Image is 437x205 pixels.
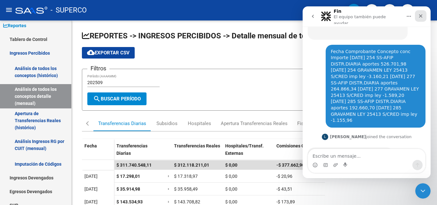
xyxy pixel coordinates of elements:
span: Comisiones Ocultas [276,143,317,148]
span: $ 311.740.548,11 [116,162,152,168]
span: -$ 20,96 [276,174,292,179]
span: - SUPERCO [51,3,87,17]
iframe: Intercom live chat [415,183,431,199]
span: $ 143.708,82 [174,199,200,204]
datatable-header-cell: Transferencias Diarias [114,139,165,166]
mat-icon: menu [5,6,13,14]
span: Reportes [3,22,26,29]
span: = [168,174,170,179]
mat-icon: search [93,95,101,103]
span: -$ 173,89 [276,199,295,204]
div: Subsidios [156,120,178,127]
span: [DATE] [84,174,98,179]
datatable-header-cell: Fecha [82,139,114,166]
span: = [168,186,170,192]
div: Fiscalización [297,120,325,127]
span: $ 35.914,98 [116,186,140,192]
div: Transferencias Diarias [98,120,146,127]
span: -$ 377.662,90 [276,162,305,168]
span: -$ 43,51 [276,186,292,192]
span: $ 0,00 [225,174,237,179]
span: REPORTES -> INGRESOS PERCIBIDOS -> Detalle mensual de todos los conceptos [82,31,369,40]
button: Exportar CSV [82,47,135,59]
span: Buscar Período [93,96,141,102]
div: Hospitales [188,120,211,127]
iframe: Intercom live chat [303,6,431,178]
span: Fecha [84,143,97,148]
mat-icon: cloud_download [87,49,95,56]
span: $ 17.298,01 [116,174,140,179]
span: [DATE] [84,199,98,204]
div: Apertura Transferencias Reales [221,120,288,127]
span: = [168,199,170,204]
span: $ 0,00 [225,199,237,204]
span: Exportar CSV [87,50,130,56]
span: Transferencias Diarias [116,143,147,156]
span: $ 0,00 [225,162,237,168]
span: $ 143.534,93 [116,199,143,204]
span: $ 0,00 [225,186,237,192]
span: $ 35.958,49 [174,186,198,192]
span: Transferencias Reales [174,143,220,148]
button: Buscar Período [87,92,147,105]
span: $ 312.118.211,01 [174,162,209,168]
span: Hospitales/Transf. Externas [225,143,264,156]
datatable-header-cell: Hospitales/Transf. Externas [223,139,274,166]
h3: Filtros [87,64,109,73]
span: $ 17.318,97 [174,174,198,179]
span: [DATE] [84,186,98,192]
datatable-header-cell: Transferencias Reales [171,139,223,166]
datatable-header-cell: Comisiones Ocultas [274,139,325,166]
